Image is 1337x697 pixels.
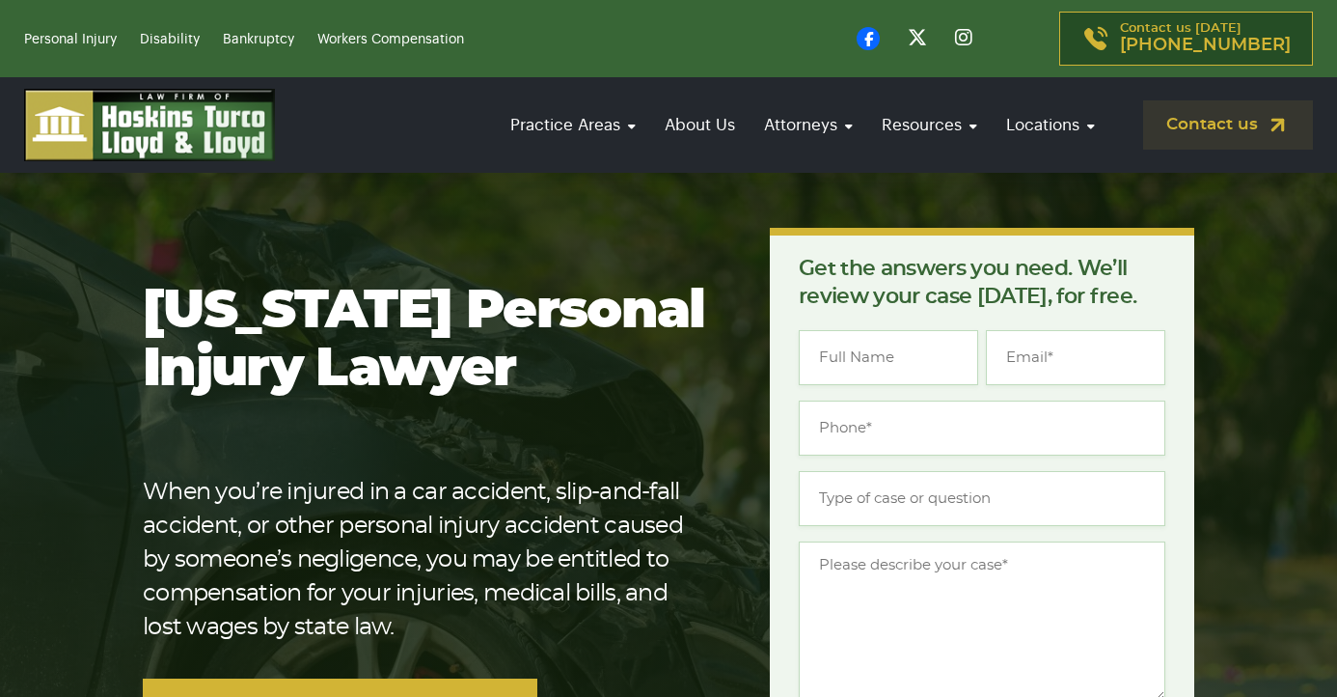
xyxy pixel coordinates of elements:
[501,98,645,153] a: Practice Areas
[1059,12,1313,66] a: Contact us [DATE][PHONE_NUMBER]
[24,33,117,46] a: Personal Injury
[986,330,1165,385] input: Email*
[799,330,978,385] input: Full Name
[872,98,987,153] a: Resources
[996,98,1105,153] a: Locations
[1143,100,1313,150] a: Contact us
[754,98,862,153] a: Attorneys
[317,33,464,46] a: Workers Compensation
[140,33,200,46] a: Disability
[143,476,708,645] p: When you’re injured in a car accident, slip-and-fall accident, or other personal injury accident ...
[1120,36,1291,55] span: [PHONE_NUMBER]
[223,33,294,46] a: Bankruptcy
[799,471,1165,526] input: Type of case or question
[799,255,1165,311] p: Get the answers you need. We’ll review your case [DATE], for free.
[799,401,1165,456] input: Phone*
[1120,22,1291,55] p: Contact us [DATE]
[143,283,708,399] h1: [US_STATE] Personal Injury Lawyer
[655,98,745,153] a: About Us
[24,89,275,161] img: logo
